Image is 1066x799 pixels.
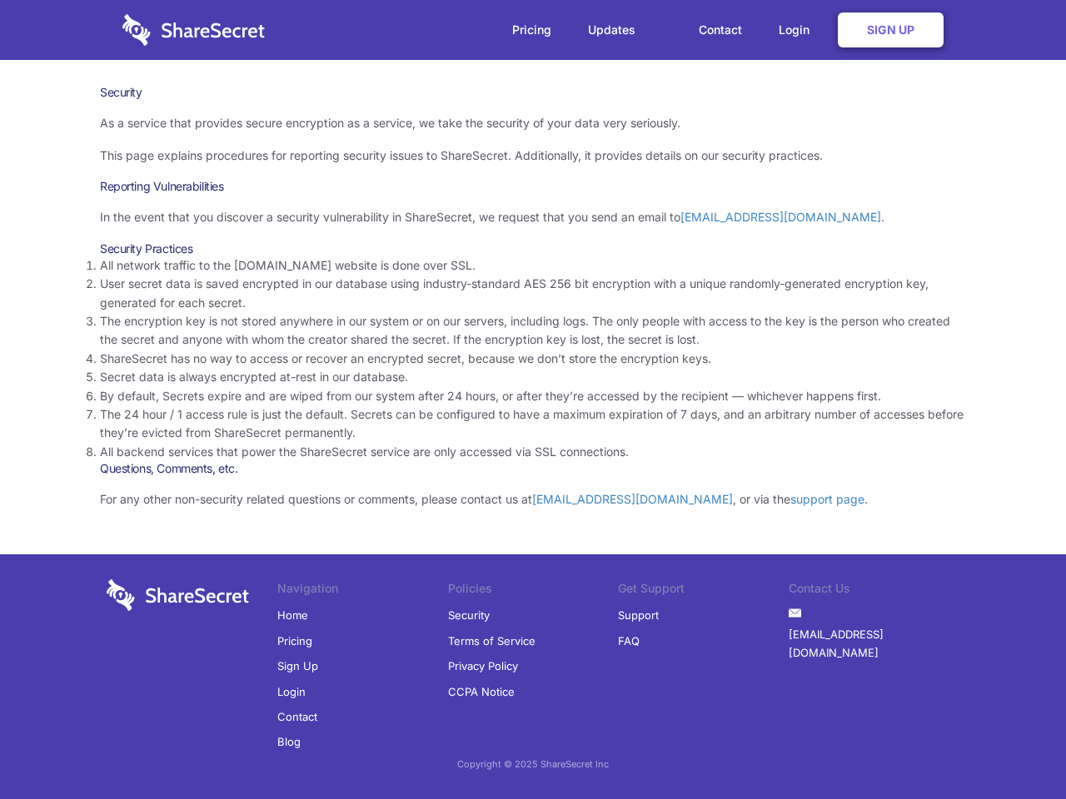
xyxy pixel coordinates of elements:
[618,603,659,628] a: Support
[100,312,966,350] li: The encryption key is not stored anywhere in our system or on our servers, including logs. The on...
[100,443,966,461] li: All backend services that power the ShareSecret service are only accessed via SSL connections.
[100,85,966,100] h1: Security
[277,579,448,603] li: Navigation
[100,368,966,386] li: Secret data is always encrypted at-rest in our database.
[448,603,490,628] a: Security
[277,729,301,754] a: Blog
[448,628,535,653] a: Terms of Service
[107,579,249,611] img: logo-wordmark-white-trans-d4663122ce5f474addd5e946df7df03e33cb6a1c49d2221995e7729f52c070b2.svg
[100,490,966,509] p: For any other non-security related questions or comments, please contact us at , or via the .
[100,405,966,443] li: The 24 hour / 1 access rule is just the default. Secrets can be configured to have a maximum expi...
[277,603,308,628] a: Home
[448,579,619,603] li: Policies
[277,653,318,678] a: Sign Up
[618,579,789,603] li: Get Support
[122,14,265,46] img: logo-wordmark-white-trans-d4663122ce5f474addd5e946df7df03e33cb6a1c49d2221995e7729f52c070b2.svg
[100,350,966,368] li: ShareSecret has no way to access or recover an encrypted secret, because we don’t store the encry...
[277,704,317,729] a: Contact
[762,4,834,56] a: Login
[448,679,515,704] a: CCPA Notice
[496,4,568,56] a: Pricing
[100,114,966,132] p: As a service that provides secure encryption as a service, we take the security of your data very...
[532,492,733,506] a: [EMAIL_ADDRESS][DOMAIN_NAME]
[838,12,944,47] a: Sign Up
[680,210,881,224] a: [EMAIL_ADDRESS][DOMAIN_NAME]
[100,146,966,165] p: This page explains procedures for reporting security issues to ShareSecret. Additionally, it prov...
[100,241,966,256] h3: Security Practices
[100,387,966,405] li: By default, Secrets expire and are wiped from our system after 24 hours, or after they’re accesse...
[100,208,966,226] p: In the event that you discover a security vulnerability in ShareSecret, we request that you send ...
[789,622,959,666] a: [EMAIL_ADDRESS][DOMAIN_NAME]
[100,179,966,194] h3: Reporting Vulnerabilities
[277,628,312,653] a: Pricing
[100,275,966,312] li: User secret data is saved encrypted in our database using industry-standard AES 256 bit encryptio...
[618,628,640,653] a: FAQ
[790,492,864,506] a: support page
[100,256,966,275] li: All network traffic to the [DOMAIN_NAME] website is done over SSL.
[682,4,759,56] a: Contact
[448,653,518,678] a: Privacy Policy
[277,679,306,704] a: Login
[100,461,966,476] h3: Questions, Comments, etc.
[789,579,959,603] li: Contact Us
